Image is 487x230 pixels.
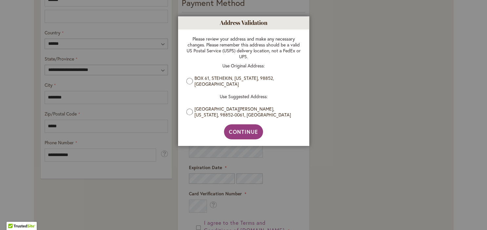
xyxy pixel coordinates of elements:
[229,128,258,135] span: Continue
[186,94,301,99] p: Use Suggested Address:
[5,207,23,225] iframe: Launch Accessibility Center
[186,36,301,60] p: Please review your address and make any necessary changes. Please remember this address should be...
[224,124,263,139] button: Continue
[186,63,301,69] p: Use Original Address:
[194,106,298,118] label: [GEOGRAPHIC_DATA][PERSON_NAME], [US_STATE], 98852-0061, [GEOGRAPHIC_DATA]
[178,16,309,29] h1: Address Validation
[194,75,298,87] label: box 61, stehekin, [US_STATE], 98852, [GEOGRAPHIC_DATA]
